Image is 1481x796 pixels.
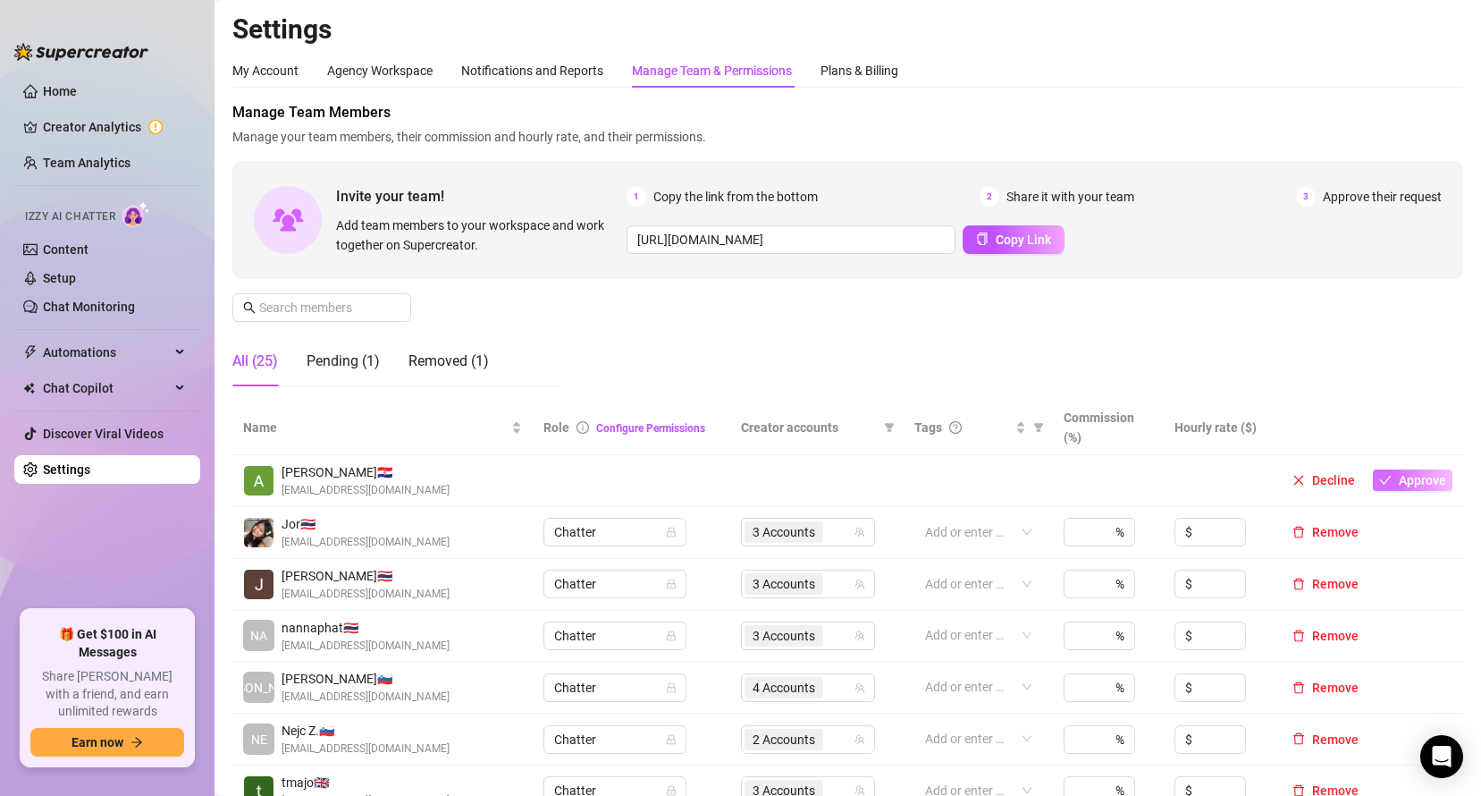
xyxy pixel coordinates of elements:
span: [PERSON_NAME] 🇸🇮 [282,669,450,689]
span: Izzy AI Chatter [25,208,115,225]
span: filter [1030,414,1048,441]
button: Approve [1373,470,1452,491]
span: delete [1292,526,1305,538]
span: lock [666,682,677,693]
span: team [854,734,865,745]
span: lock [666,734,677,745]
button: Earn nowarrow-right [30,728,184,757]
span: [EMAIL_ADDRESS][DOMAIN_NAME] [282,689,450,706]
span: 3 Accounts [745,625,823,647]
span: Role [543,420,569,435]
img: AI Chatter [122,201,150,227]
span: Chatter [554,519,676,546]
th: Name [232,401,533,455]
th: Commission (%) [1053,401,1164,455]
span: 3 Accounts [745,521,823,543]
span: Remove [1312,525,1359,539]
span: [PERSON_NAME] 🇹🇭 [282,566,450,586]
span: 2 Accounts [745,729,823,750]
span: Nejc Z. 🇸🇮 [282,721,450,741]
span: NE [251,730,267,749]
div: Plans & Billing [820,61,898,80]
span: lock [666,527,677,538]
img: Jor [244,518,273,547]
span: copy [976,233,989,245]
span: 3 [1296,187,1316,207]
div: Manage Team & Permissions [632,61,792,80]
a: Discover Viral Videos [43,427,164,441]
span: 2 [980,187,999,207]
button: Remove [1285,729,1366,750]
span: filter [880,414,898,441]
div: All (25) [232,351,278,372]
span: Tags [914,418,942,437]
span: lock [666,631,677,641]
span: [PERSON_NAME] [211,678,307,698]
input: Search members [259,298,386,318]
span: 2 Accounts [753,730,815,749]
a: Configure Permissions [596,422,705,435]
span: delete [1292,630,1305,642]
span: delete [1292,578,1305,590]
span: Approve [1399,473,1446,487]
img: logo-BBDzfeDw.svg [14,43,148,61]
span: Decline [1312,473,1355,487]
button: Copy Link [963,225,1064,254]
span: Chatter [554,674,676,701]
button: Remove [1285,625,1366,647]
span: Remove [1312,681,1359,695]
span: Share [PERSON_NAME] with a friend, and earn unlimited rewards [30,668,184,721]
span: NA [250,626,267,646]
span: Automations [43,338,170,367]
span: search [243,301,256,314]
span: check [1379,474,1392,487]
span: [EMAIL_ADDRESS][DOMAIN_NAME] [282,534,450,551]
span: Copy the link from the bottom [653,187,818,207]
div: My Account [232,61,299,80]
span: filter [1033,422,1044,433]
span: filter [884,422,895,433]
span: question-circle [949,421,962,434]
span: delete [1292,732,1305,745]
span: Jor 🇹🇭 [282,514,450,534]
span: Share it with your team [1006,187,1134,207]
span: [EMAIL_ADDRESS][DOMAIN_NAME] [282,638,450,655]
span: Remove [1312,629,1359,643]
span: 4 Accounts [745,677,823,699]
span: info-circle [576,421,589,434]
span: Remove [1312,577,1359,591]
span: Creator accounts [741,418,876,437]
div: Open Intercom Messenger [1420,735,1463,778]
span: lock [666,785,677,796]
a: Setup [43,271,76,285]
span: Approve their request [1323,187,1442,207]
button: Remove [1285,573,1366,595]
span: [EMAIL_ADDRESS][DOMAIN_NAME] [282,741,450,758]
span: team [854,682,865,693]
span: Name [243,418,508,437]
span: lock [666,579,677,589]
h2: Settings [232,13,1463,47]
span: Chat Copilot [43,374,170,402]
span: 4 Accounts [753,678,815,698]
span: Invite your team! [336,185,627,207]
span: nannaphat 🇹🇭 [282,618,450,638]
span: team [854,579,865,589]
span: arrow-right [130,736,143,749]
span: delete [1292,682,1305,694]
div: Notifications and Reports [461,61,603,80]
span: 3 Accounts [753,626,815,646]
span: Manage your team members, their commission and hourly rate, and their permissions. [232,127,1463,147]
a: Home [43,84,77,98]
a: Team Analytics [43,156,130,170]
img: James Darbyshire [244,570,273,599]
span: Add team members to your workspace and work together on Supercreator. [336,216,619,255]
span: close [1292,474,1305,487]
button: Decline [1285,470,1362,491]
span: team [854,631,865,641]
span: [EMAIL_ADDRESS][DOMAIN_NAME] [282,482,450,499]
span: thunderbolt [23,345,38,360]
span: Chatter [554,571,676,597]
span: 3 Accounts [753,574,815,594]
span: Earn now [72,735,123,749]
